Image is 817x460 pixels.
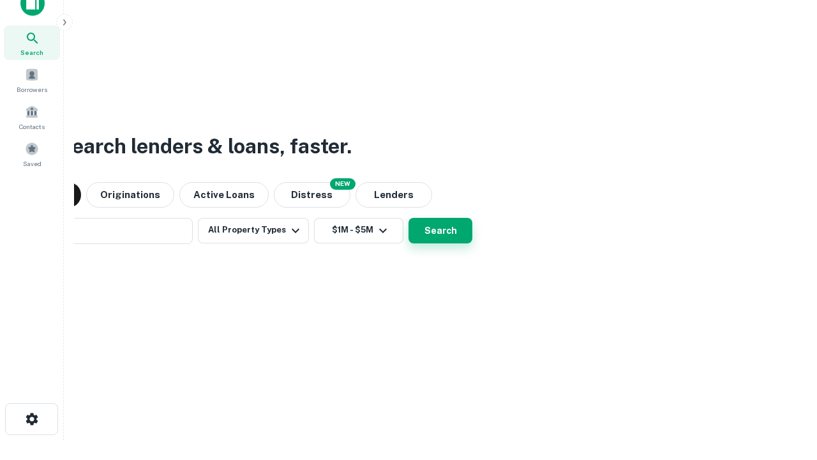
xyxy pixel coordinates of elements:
[753,358,817,419] iframe: Chat Widget
[58,131,352,162] h3: Search lenders & loans, faster.
[19,121,45,132] span: Contacts
[4,137,60,171] a: Saved
[23,158,41,169] span: Saved
[198,218,309,243] button: All Property Types
[274,182,350,208] button: Search distressed loans with lien and other non-mortgage details.
[356,182,432,208] button: Lenders
[86,182,174,208] button: Originations
[408,218,472,243] button: Search
[4,63,60,97] a: Borrowers
[20,47,43,57] span: Search
[314,218,403,243] button: $1M - $5M
[4,100,60,134] a: Contacts
[4,26,60,60] a: Search
[330,178,356,190] div: NEW
[17,84,47,95] span: Borrowers
[179,182,269,208] button: Active Loans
